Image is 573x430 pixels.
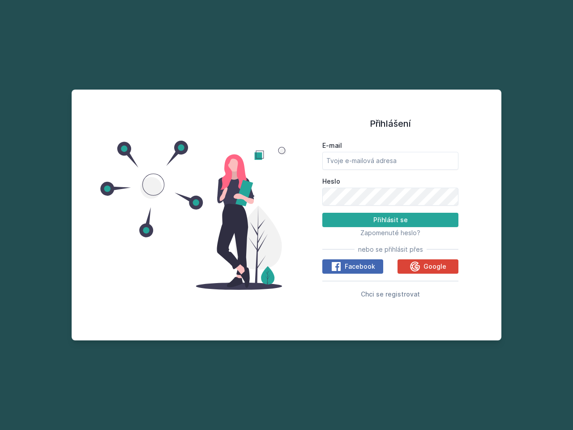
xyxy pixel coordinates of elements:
input: Tvoje e-mailová adresa [322,152,458,170]
span: Google [423,262,446,271]
span: Chci se registrovat [361,290,420,298]
button: Chci se registrovat [361,288,420,299]
span: nebo se přihlásit přes [358,245,423,254]
span: Facebook [345,262,375,271]
h1: Přihlášení [322,117,458,130]
span: Zapomenuté heslo? [360,229,420,236]
button: Facebook [322,259,383,274]
label: E-mail [322,141,458,150]
button: Google [398,259,458,274]
button: Přihlásit se [322,213,458,227]
label: Heslo [322,177,458,186]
